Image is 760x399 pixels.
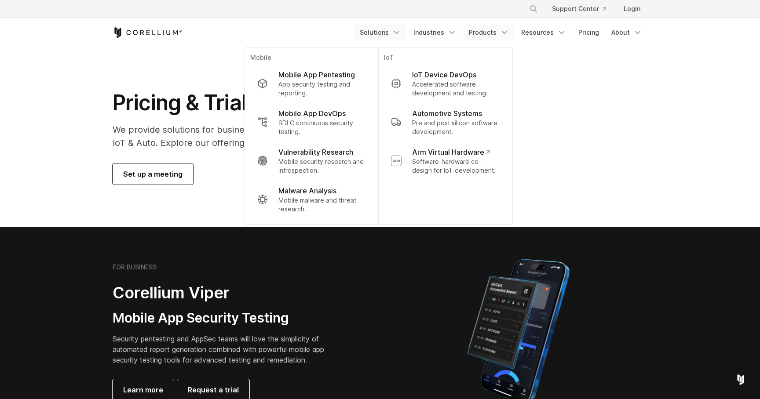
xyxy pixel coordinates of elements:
p: IoT [384,53,507,64]
p: Software-hardware co-design for IoT development. [412,157,500,175]
p: Mobile [250,53,373,64]
p: Automotive Systems [412,108,482,119]
a: Mobile App Pentesting App security testing and reporting. [250,64,373,103]
p: Malware Analysis [278,185,336,196]
span: Request a trial [188,384,239,395]
p: We provide solutions for businesses, research teams, community individuals, and IoT & Auto. Explo... [113,123,463,149]
a: Solutions [354,25,406,40]
p: Mobile malware and threat research. [278,196,366,214]
a: Mobile App DevOps SDLC continuous security testing. [250,103,373,141]
p: Vulnerability Research [278,147,353,157]
button: Search [526,1,541,17]
a: Products [464,25,514,40]
h6: FOR BUSINESS [113,263,157,271]
p: Mobile App DevOps [278,108,346,119]
div: Navigation Menu [354,25,647,40]
a: Set up a meeting [113,163,193,185]
h1: Pricing & Trials [113,90,463,116]
span: Learn more [123,384,163,395]
a: Support Center [545,1,613,17]
a: Resources [516,25,571,40]
p: Pre and post silicon software development. [412,119,500,136]
p: IoT Device DevOps [412,69,476,80]
span: Set up a meeting [123,169,183,179]
a: IoT Device DevOps Accelerated software development and testing. [384,64,507,103]
div: Open Intercom Messenger [730,369,751,390]
a: Malware Analysis Mobile malware and threat research. [250,180,373,219]
h2: Corellium Viper [113,283,338,303]
h3: Mobile App Security Testing [113,310,338,326]
p: Mobile security research and introspection. [278,157,366,175]
p: App security testing and reporting. [278,80,366,98]
p: SDLC continuous security testing. [278,119,366,136]
p: Accelerated software development and testing. [412,80,500,98]
p: Arm Virtual Hardware [412,147,490,157]
p: Security pentesting and AppSec teams will love the simplicity of automated report generation comb... [113,334,338,365]
a: Arm Virtual Hardware Software-hardware co-design for IoT development. [384,141,507,180]
p: Mobile App Pentesting [278,69,355,80]
a: Login [617,1,647,17]
a: Pricing [573,25,604,40]
a: Automotive Systems Pre and post silicon software development. [384,103,507,141]
a: About [606,25,647,40]
a: Vulnerability Research Mobile security research and introspection. [250,141,373,180]
div: Navigation Menu [519,1,647,17]
a: Industries [408,25,462,40]
a: Corellium Home [113,27,183,38]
